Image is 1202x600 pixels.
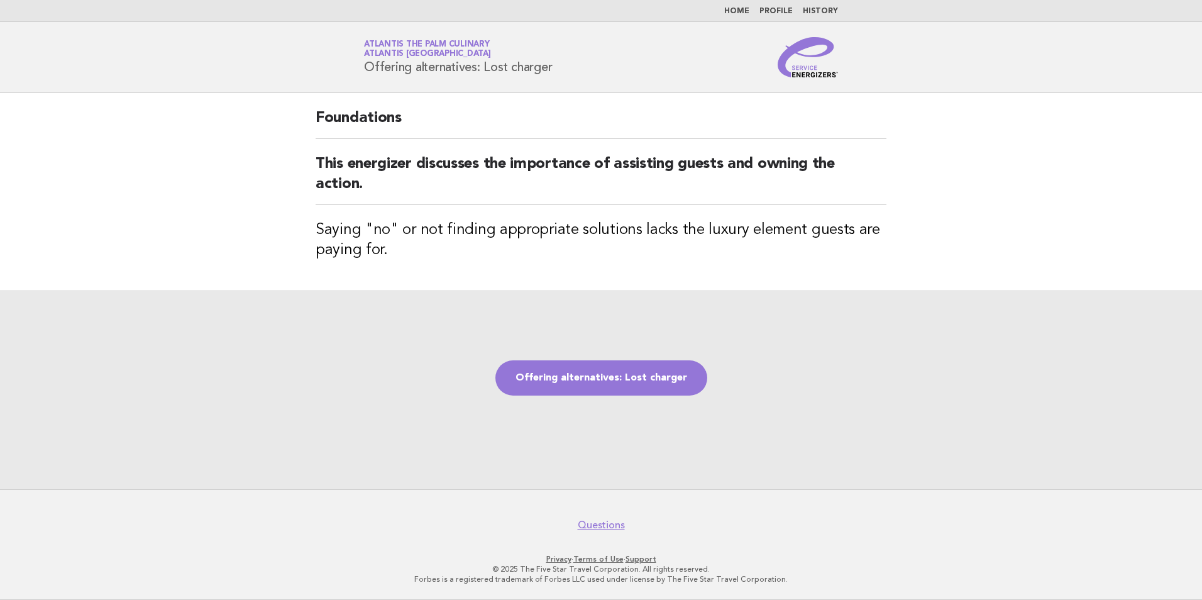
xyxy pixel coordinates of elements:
[364,50,491,58] span: Atlantis [GEOGRAPHIC_DATA]
[578,519,625,531] a: Questions
[546,555,571,564] a: Privacy
[216,574,986,584] p: Forbes is a registered trademark of Forbes LLC used under license by The Five Star Travel Corpora...
[316,154,886,205] h2: This energizer discusses the importance of assisting guests and owning the action.
[724,8,749,15] a: Home
[495,360,707,396] a: Offering alternatives: Lost charger
[316,220,886,260] h3: Saying "no" or not finding appropriate solutions lacks the luxury element guests are paying for.
[216,564,986,574] p: © 2025 The Five Star Travel Corporation. All rights reserved.
[364,41,552,74] h1: Offering alternatives: Lost charger
[573,555,624,564] a: Terms of Use
[778,37,838,77] img: Service Energizers
[316,108,886,139] h2: Foundations
[216,554,986,564] p: · ·
[626,555,656,564] a: Support
[364,40,491,58] a: Atlantis The Palm CulinaryAtlantis [GEOGRAPHIC_DATA]
[759,8,793,15] a: Profile
[803,8,838,15] a: History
